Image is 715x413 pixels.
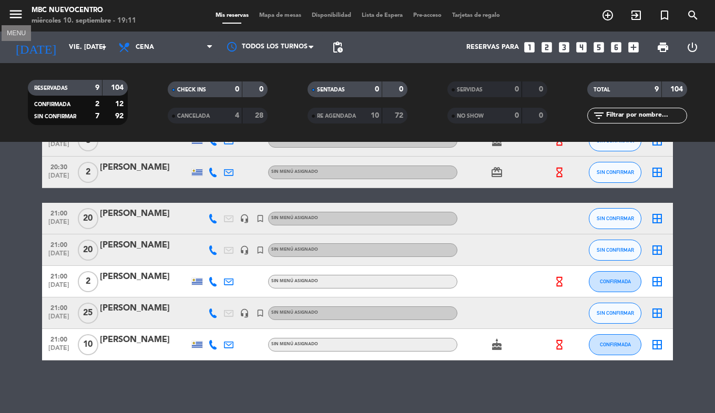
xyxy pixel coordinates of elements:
[78,271,98,292] span: 2
[491,166,503,179] i: card_giftcard
[589,334,641,355] button: CONFIRMADA
[597,215,634,221] span: SIN CONFIRMAR
[371,112,379,119] strong: 10
[46,282,72,294] span: [DATE]
[111,84,126,91] strong: 104
[592,40,606,54] i: looks_5
[554,167,565,178] i: hourglass_empty
[78,162,98,183] span: 2
[100,161,189,174] div: [PERSON_NAME]
[46,172,72,184] span: [DATE]
[651,166,663,179] i: border_all
[271,138,318,142] span: Sin menú asignado
[651,244,663,256] i: border_all
[539,86,545,93] strong: 0
[600,342,631,347] span: CONFIRMADA
[271,216,318,220] span: Sin menú asignado
[8,36,64,59] i: [DATE]
[589,303,641,324] button: SIN CONFIRMAR
[235,86,239,93] strong: 0
[100,302,189,315] div: [PERSON_NAME]
[658,9,671,22] i: turned_in_not
[651,307,663,319] i: border_all
[539,112,545,119] strong: 0
[78,334,98,355] span: 10
[670,86,685,93] strong: 104
[597,247,634,253] span: SIN CONFIRMAR
[627,40,640,54] i: add_box
[46,141,72,153] span: [DATE]
[540,40,554,54] i: looks_two
[256,245,265,255] i: turned_in_not
[256,308,265,318] i: turned_in_not
[317,87,345,92] span: SENTADAS
[589,240,641,261] button: SIN CONFIRMAR
[575,40,588,54] i: looks_4
[240,308,249,318] i: headset_mic
[34,86,68,91] span: RESERVADAS
[78,303,98,324] span: 25
[515,112,519,119] strong: 0
[678,32,707,63] div: LOG OUT
[601,9,614,22] i: add_circle_outline
[32,5,136,16] div: MBC Nuevocentro
[597,310,634,316] span: SIN CONFIRMAR
[317,113,356,119] span: RE AGENDADA
[235,112,239,119] strong: 4
[46,270,72,282] span: 21:00
[594,87,610,92] span: TOTAL
[136,44,154,51] span: Cena
[375,86,379,93] strong: 0
[605,110,687,121] input: Filtrar por nombre...
[78,240,98,261] span: 20
[651,275,663,288] i: border_all
[255,112,265,119] strong: 28
[651,212,663,225] i: border_all
[600,278,631,284] span: CONFIRMADA
[46,238,72,250] span: 21:00
[254,13,307,18] span: Mapa de mesas
[395,112,405,119] strong: 72
[115,112,126,120] strong: 92
[210,13,254,18] span: Mis reservas
[356,13,408,18] span: Lista de Espera
[515,86,519,93] strong: 0
[687,9,699,22] i: search
[630,9,642,22] i: exit_to_app
[554,339,565,350] i: hourglass_empty
[100,270,189,284] div: [PERSON_NAME]
[686,41,699,54] i: power_settings_new
[177,113,210,119] span: CANCELADA
[447,13,505,18] span: Tarjetas de regalo
[271,170,318,174] span: Sin menú asignado
[100,333,189,347] div: [PERSON_NAME]
[557,40,571,54] i: looks_3
[46,345,72,357] span: [DATE]
[655,86,659,93] strong: 9
[466,44,519,51] span: Reservas para
[100,239,189,252] div: [PERSON_NAME]
[457,113,484,119] span: NO SHOW
[651,338,663,351] i: border_all
[98,41,110,54] i: arrow_drop_down
[115,100,126,108] strong: 12
[46,313,72,325] span: [DATE]
[46,219,72,231] span: [DATE]
[8,6,24,26] button: menu
[457,87,483,92] span: SERVIDAS
[95,112,99,120] strong: 7
[46,206,72,219] span: 21:00
[609,40,623,54] i: looks_6
[399,86,405,93] strong: 0
[523,40,536,54] i: looks_one
[46,333,72,345] span: 21:00
[271,311,318,315] span: Sin menú asignado
[307,13,356,18] span: Disponibilidad
[271,279,318,283] span: Sin menú asignado
[259,86,265,93] strong: 0
[331,41,344,54] span: pending_actions
[408,13,447,18] span: Pre-acceso
[95,84,99,91] strong: 9
[554,276,565,287] i: hourglass_empty
[491,338,503,351] i: cake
